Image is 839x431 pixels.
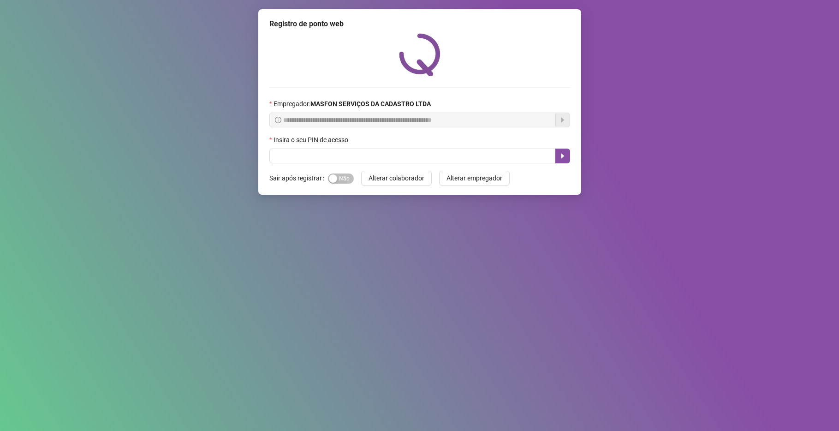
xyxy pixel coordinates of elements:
img: QRPoint [399,33,440,76]
span: Alterar empregador [446,173,502,183]
button: Alterar colaborador [361,171,432,186]
span: Empregador : [274,99,431,109]
span: Alterar colaborador [369,173,424,183]
div: Registro de ponto web [269,18,570,30]
span: caret-right [559,152,566,160]
label: Insira o seu PIN de acesso [269,135,354,145]
span: info-circle [275,117,281,123]
button: Alterar empregador [439,171,510,186]
strong: MASFON SERVIÇOS DA CADASTRO LTDA [310,100,431,108]
label: Sair após registrar [269,171,328,186]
